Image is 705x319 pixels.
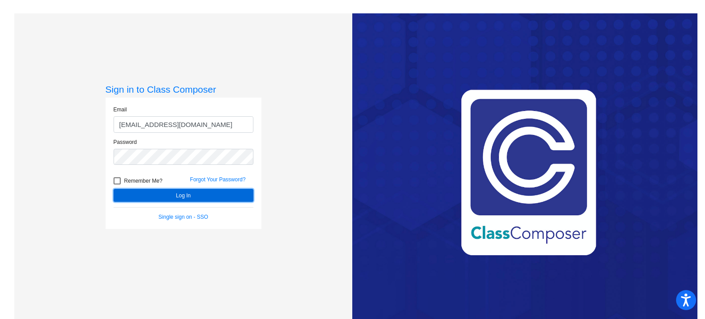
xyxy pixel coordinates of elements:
[114,138,137,146] label: Password
[190,176,246,183] a: Forgot Your Password?
[159,214,208,220] a: Single sign on - SSO
[114,189,253,202] button: Log In
[124,176,163,186] span: Remember Me?
[114,106,127,114] label: Email
[106,84,261,95] h3: Sign in to Class Composer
